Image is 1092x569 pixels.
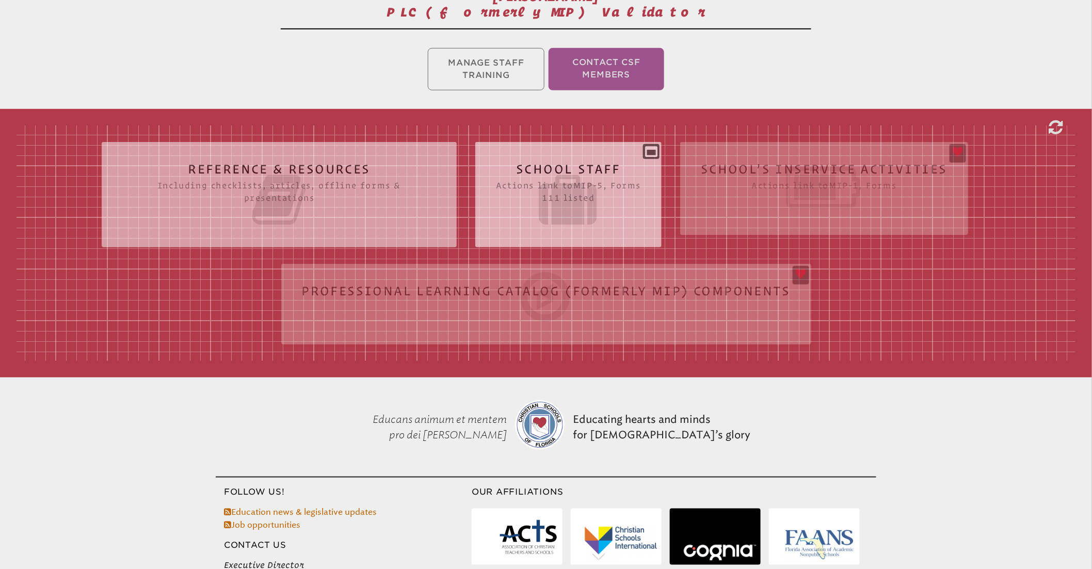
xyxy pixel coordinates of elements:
img: Association of Christian Teachers & Schools [499,516,558,561]
p: Educating hearts and minds for [DEMOGRAPHIC_DATA]’s glory [569,386,754,468]
h2: Reference & Resources [122,163,436,229]
h2: School Staff [496,163,641,229]
img: csf-logo-web-colors.png [515,400,565,450]
span: PLC (formerly MIP) Validator [387,5,705,19]
img: Cognia [684,545,757,561]
a: Job opportunities [224,520,300,530]
a: Education news & legislative updates [224,507,377,517]
h3: Follow Us! [216,486,472,498]
h3: Our Affiliations [472,486,876,498]
img: Florida Association of Academic Nonpublic Schools [783,528,856,560]
p: Educans animum et mentem pro dei [PERSON_NAME] [338,386,511,468]
h3: Contact Us [216,539,472,551]
li: Contact CSF Members [549,48,664,90]
img: Christian Schools International [585,527,657,561]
